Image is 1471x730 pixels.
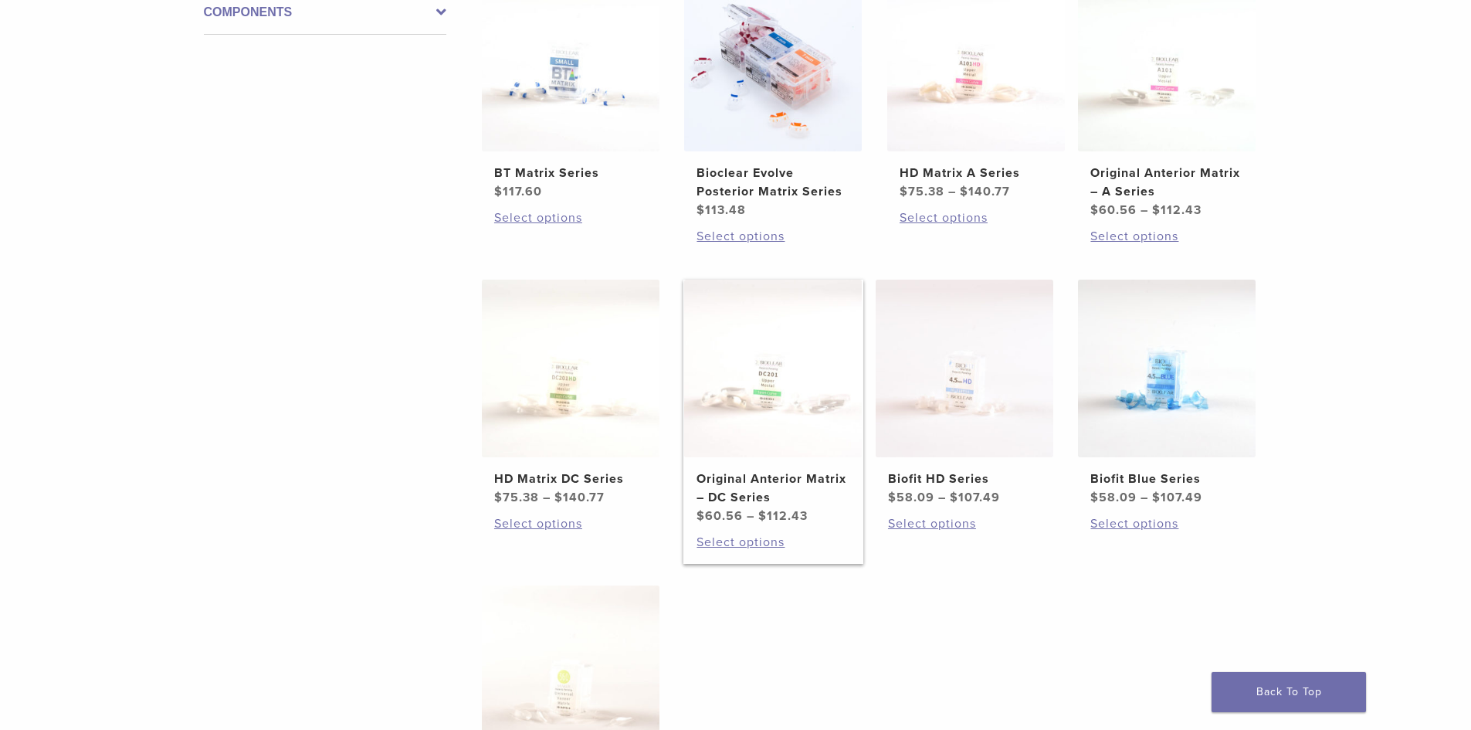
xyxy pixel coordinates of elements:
[697,470,849,507] h2: Original Anterior Matrix – DC Series
[482,280,659,457] img: HD Matrix DC Series
[1090,164,1243,201] h2: Original Anterior Matrix – A Series
[1077,280,1257,507] a: Biofit Blue SeriesBiofit Blue Series
[1090,490,1099,505] span: $
[950,490,1000,505] bdi: 107.49
[1090,514,1243,533] a: Select options for “Biofit Blue Series”
[948,184,956,199] span: –
[554,490,563,505] span: $
[494,490,503,505] span: $
[697,202,705,218] span: $
[494,209,647,227] a: Select options for “BT Matrix Series”
[938,490,946,505] span: –
[1141,202,1148,218] span: –
[888,490,896,505] span: $
[494,470,647,488] h2: HD Matrix DC Series
[494,184,542,199] bdi: 117.60
[1152,490,1202,505] bdi: 107.49
[758,508,808,524] bdi: 112.43
[1090,202,1137,218] bdi: 60.56
[900,184,908,199] span: $
[888,490,934,505] bdi: 58.09
[697,508,705,524] span: $
[543,490,551,505] span: –
[1141,490,1148,505] span: –
[494,184,503,199] span: $
[747,508,754,524] span: –
[1078,280,1256,457] img: Biofit Blue Series
[888,470,1041,488] h2: Biofit HD Series
[697,164,849,201] h2: Bioclear Evolve Posterior Matrix Series
[900,164,1052,182] h2: HD Matrix A Series
[554,490,605,505] bdi: 140.77
[494,164,647,182] h2: BT Matrix Series
[900,209,1052,227] a: Select options for “HD Matrix A Series”
[204,3,446,22] label: Components
[1090,470,1243,488] h2: Biofit Blue Series
[1090,227,1243,246] a: Select options for “Original Anterior Matrix - A Series”
[1152,202,1161,218] span: $
[697,202,746,218] bdi: 113.48
[697,508,743,524] bdi: 60.56
[960,184,1010,199] bdi: 140.77
[697,533,849,552] a: Select options for “Original Anterior Matrix - DC Series”
[876,280,1053,457] img: Biofit HD Series
[1152,202,1202,218] bdi: 112.43
[481,280,661,507] a: HD Matrix DC SeriesHD Matrix DC Series
[1090,202,1099,218] span: $
[683,280,863,525] a: Original Anterior Matrix - DC SeriesOriginal Anterior Matrix – DC Series
[1152,490,1161,505] span: $
[900,184,944,199] bdi: 75.38
[758,508,767,524] span: $
[950,490,958,505] span: $
[888,514,1041,533] a: Select options for “Biofit HD Series”
[875,280,1055,507] a: Biofit HD SeriesBiofit HD Series
[697,227,849,246] a: Select options for “Bioclear Evolve Posterior Matrix Series”
[960,184,968,199] span: $
[494,490,539,505] bdi: 75.38
[1212,672,1366,712] a: Back To Top
[494,514,647,533] a: Select options for “HD Matrix DC Series”
[1090,490,1137,505] bdi: 58.09
[684,280,862,457] img: Original Anterior Matrix - DC Series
